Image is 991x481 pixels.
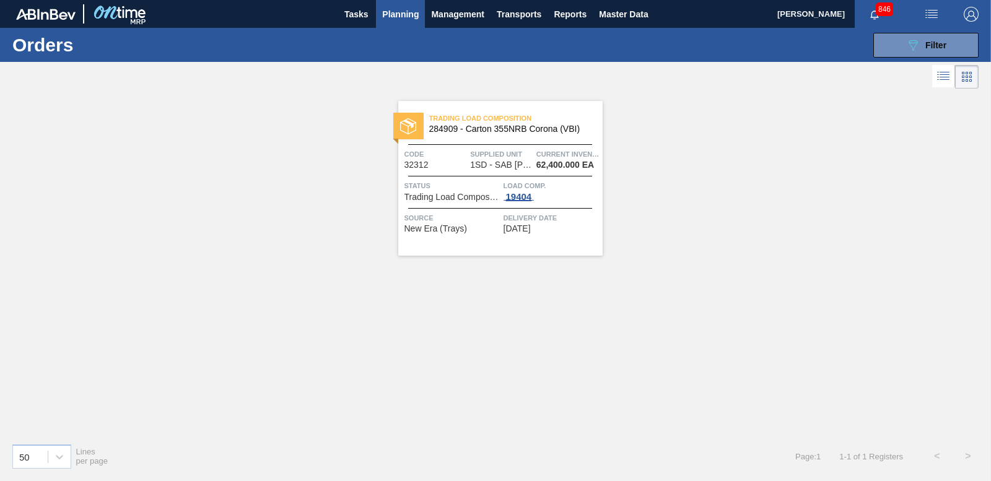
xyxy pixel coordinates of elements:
img: status [400,118,416,134]
div: List Vision [932,65,955,89]
span: 32312 [404,160,429,170]
div: Card Vision [955,65,979,89]
div: 19404 [504,192,535,202]
span: 1 - 1 of 1 Registers [839,452,903,461]
span: Page : 1 [795,452,821,461]
h1: Orders [12,38,192,52]
span: Status [404,180,500,192]
span: Load Comp. [504,180,600,192]
button: Notifications [855,6,894,23]
span: Management [431,7,484,22]
span: Source [404,212,500,224]
span: Reports [554,7,587,22]
span: 10/01/2025 [504,224,531,233]
span: Supplied Unit [470,148,533,160]
span: Master Data [599,7,648,22]
span: Trading Load Composition [404,193,500,202]
span: Lines per page [76,447,108,466]
button: > [953,441,984,472]
span: Trading Load Composition [429,112,603,124]
span: Tasks [343,7,370,22]
span: New Era (Trays) [404,224,467,233]
span: Transports [497,7,541,22]
a: statusTrading Load Composition284909 - Carton 355NRB Corona (VBI)Code32312Supplied Unit1SD - SAB ... [389,101,603,256]
div: 50 [19,451,30,462]
a: Load Comp.19404 [504,180,600,202]
img: userActions [924,7,939,22]
span: 62,400.000 EA [536,160,594,170]
button: < [922,441,953,472]
button: Filter [873,33,979,58]
img: Logout [964,7,979,22]
span: 846 [876,2,893,16]
span: Filter [925,40,946,50]
span: 1SD - SAB Rosslyn Brewery [470,160,532,170]
img: TNhmsLtSVTkK8tSr43FrP2fwEKptu5GPRR3wAAAABJRU5ErkJggg== [16,9,76,20]
span: Delivery Date [504,212,600,224]
span: Current inventory [536,148,600,160]
span: Planning [382,7,419,22]
span: 284909 - Carton 355NRB Corona (VBI) [429,124,593,134]
span: Code [404,148,468,160]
